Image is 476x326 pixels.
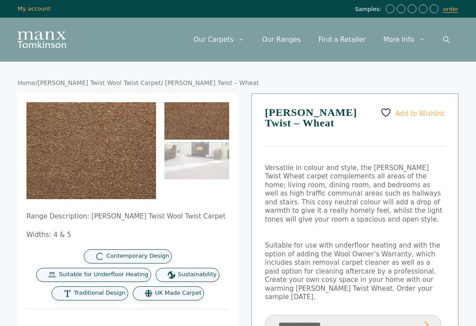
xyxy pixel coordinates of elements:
span: Add to Wishlist [395,109,445,117]
h1: [PERSON_NAME] Twist – Wheat [265,107,445,146]
a: Open Search Bar [434,26,458,53]
a: [PERSON_NAME] Twist Wool Twist Carpet [37,79,161,86]
span: UK Made Carpet [155,289,201,297]
span: Sustainability [178,271,217,278]
a: order [443,6,458,13]
nav: Breadcrumb [18,79,458,87]
a: Our Ranges [253,26,310,53]
a: Our Carpets [185,26,253,53]
a: Add to Wishlist [380,107,445,118]
p: Widths: 4 & 5 [26,231,229,240]
a: More Info [375,26,434,53]
span: Samples: [355,6,383,13]
img: Tomkinson Twist - Wheat [26,102,156,199]
p: Suitable for use with underfloor heating and with the option of adding the Wool Owner’s Warranty,... [265,241,445,302]
span: Suitable for Underfloor Heating [59,271,148,278]
p: Versatile in colour and style, the [PERSON_NAME] Twist Wheat carpet complements all areas of the ... [265,164,445,224]
span: Traditional Design [74,289,126,297]
nav: Primary [185,26,458,53]
a: Find a Retailer [309,26,374,53]
p: Range Description: [PERSON_NAME] Twist Wool Twist Carpet [26,212,229,221]
span: Contemporary Design [106,252,169,260]
img: Tomkinson Twist - Wheat - Image 2 [164,142,229,179]
img: Manx Tomkinson [18,31,66,48]
a: Home [18,79,36,86]
a: My account [18,5,51,12]
img: Tomkinson Twist - Wheat [164,102,229,140]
